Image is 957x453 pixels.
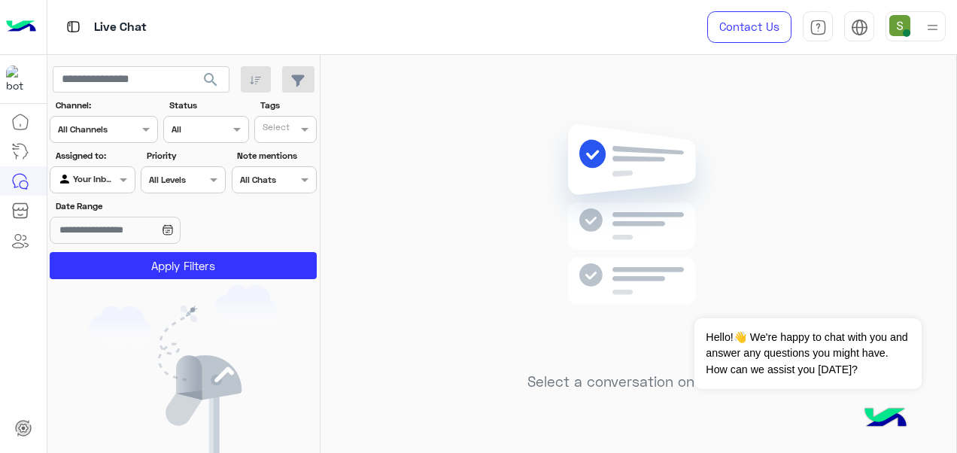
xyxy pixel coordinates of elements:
[193,66,229,99] button: search
[56,199,224,213] label: Date Range
[6,11,36,43] img: Logo
[237,149,314,163] label: Note mentions
[530,112,747,362] img: no messages
[50,252,317,279] button: Apply Filters
[707,11,791,43] a: Contact Us
[260,99,315,112] label: Tags
[527,373,749,391] h5: Select a conversation on the left
[147,149,224,163] label: Priority
[64,17,83,36] img: tab
[803,11,833,43] a: tab
[889,15,910,36] img: userImage
[810,19,827,36] img: tab
[851,19,868,36] img: tab
[6,65,33,93] img: 923305001092802
[94,17,147,38] p: Live Chat
[169,99,247,112] label: Status
[202,71,220,89] span: search
[56,149,133,163] label: Assigned to:
[260,120,290,138] div: Select
[56,99,156,112] label: Channel:
[923,18,942,37] img: profile
[859,393,912,445] img: hulul-logo.png
[694,318,921,389] span: Hello!👋 We're happy to chat with you and answer any questions you might have. How can we assist y...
